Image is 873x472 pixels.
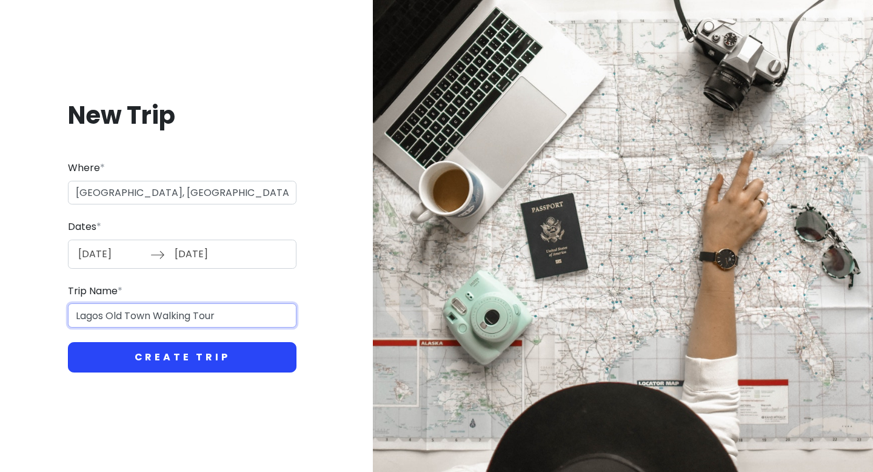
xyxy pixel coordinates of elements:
label: Trip Name [68,283,122,299]
input: Start Date [72,240,150,268]
input: City (e.g., New York) [68,181,296,205]
input: End Date [168,240,247,268]
label: Where [68,160,105,176]
label: Dates [68,219,101,235]
button: Create Trip [68,342,296,373]
h1: New Trip [68,99,296,131]
input: Give it a name [68,303,296,328]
